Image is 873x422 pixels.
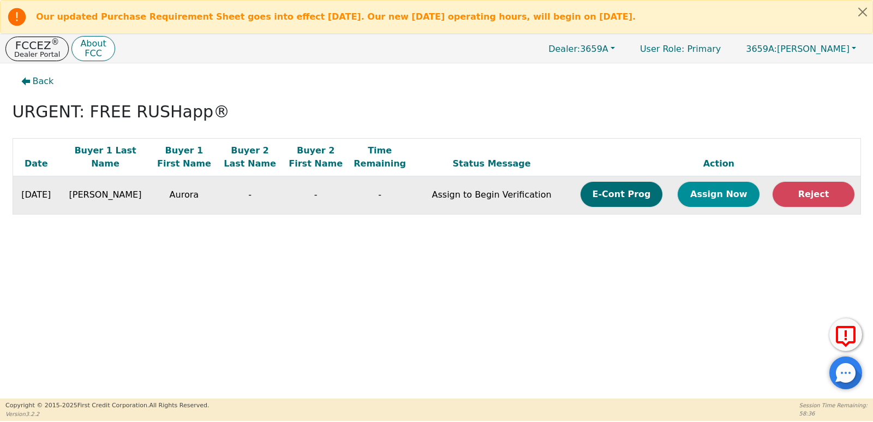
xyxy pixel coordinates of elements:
sup: ® [51,37,59,47]
p: Copyright © 2015- 2025 First Credit Corporation. [5,401,209,411]
span: [PERSON_NAME] [746,44,850,54]
p: Version 3.2.2 [5,410,209,418]
span: User Role : [640,44,684,54]
div: Date [16,157,57,170]
div: Buyer 2 First Name [285,144,346,170]
button: AboutFCC [71,36,115,62]
span: 3659A: [746,44,777,54]
p: About [80,39,106,48]
span: - [248,189,252,200]
td: [DATE] [13,176,59,215]
button: Close alert [853,1,872,23]
button: Report Error to FCC [829,318,862,351]
div: Status Message [414,157,570,170]
span: All Rights Reserved. [149,402,209,409]
td: Assign to Begin Verification [411,176,572,215]
span: 3659A [548,44,608,54]
b: Our updated Purchase Requirement Sheet goes into effect [DATE]. Our new [DATE] operating hours, w... [36,11,636,22]
p: FCCEZ [14,40,60,51]
button: Assign Now [678,182,760,207]
p: FCC [80,49,106,58]
p: Session Time Remaining: [799,401,868,409]
h2: URGENT: FREE RUSHapp® [13,102,861,122]
button: Back [13,69,63,94]
button: 3659A:[PERSON_NAME] [734,40,868,57]
div: Buyer 1 First Name [154,144,214,170]
button: E-Cont Prog [581,182,662,207]
span: Back [33,75,54,88]
td: - [349,176,411,215]
span: Action [703,158,734,169]
span: - [314,189,318,200]
button: Reject [773,182,854,207]
button: Dealer:3659A [537,40,626,57]
span: Aurora [170,189,199,200]
span: [PERSON_NAME] [69,189,142,200]
div: Buyer 2 Last Name [220,144,280,170]
div: Buyer 1 Last Name [62,144,148,170]
button: FCCEZ®Dealer Portal [5,37,69,61]
div: Time Remaining [351,144,408,170]
p: Dealer Portal [14,51,60,58]
span: Dealer: [548,44,580,54]
p: 58:36 [799,409,868,418]
a: User Role: Primary [629,38,732,60]
p: Primary [629,38,732,60]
